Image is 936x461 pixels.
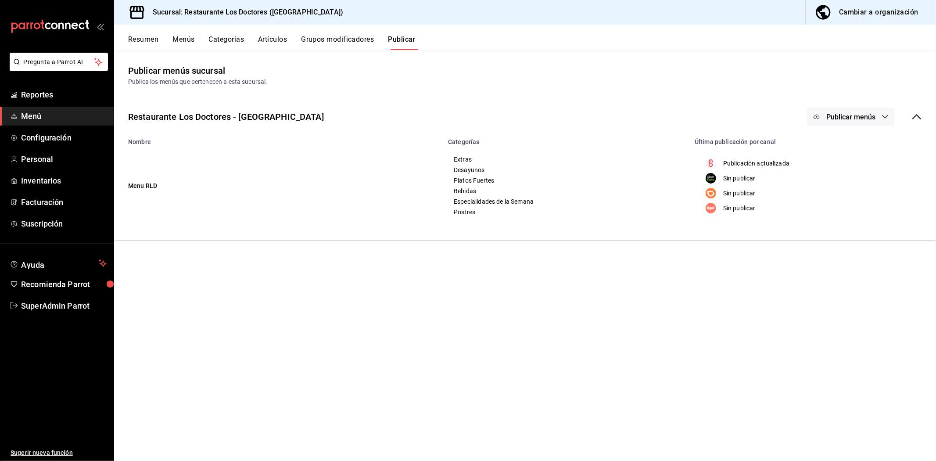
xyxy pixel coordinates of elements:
span: SuperAdmin Parrot [21,300,107,312]
th: Última publicación por canal [689,133,936,145]
div: navigation tabs [128,35,936,50]
th: Categorías [443,133,689,145]
span: Pregunta a Parrot AI [24,58,94,67]
button: Publicar menús [807,108,895,126]
div: Publicar menús sucursal [128,64,225,77]
span: Bebidas [454,188,678,194]
span: Ayuda [21,258,95,269]
span: Platos Fuertes [454,177,678,184]
span: Facturación [21,196,107,208]
td: Menu RLD [114,145,443,226]
span: Personal [21,153,107,165]
div: Restaurante Los Doctores - [GEOGRAPHIC_DATA] [128,110,324,123]
span: Inventarios [21,175,107,187]
p: Sin publicar [723,174,756,183]
span: Publicar menús [826,113,875,121]
span: Sugerir nueva función [11,448,107,457]
span: Especialidades de la Semana [454,198,678,205]
p: Publicación actualizada [723,159,789,168]
button: Menús [172,35,194,50]
button: open_drawer_menu [97,23,104,30]
span: Menú [21,110,107,122]
span: Recomienda Parrot [21,278,107,290]
h3: Sucursal: Restaurante Los Doctores ([GEOGRAPHIC_DATA]) [146,7,343,18]
span: Configuración [21,132,107,144]
span: Postres [454,209,678,215]
button: Publicar [388,35,416,50]
span: Reportes [21,89,107,101]
button: Categorías [209,35,244,50]
button: Pregunta a Parrot AI [10,53,108,71]
p: Sin publicar [723,189,756,198]
span: Desayunos [454,167,678,173]
span: Suscripción [21,218,107,230]
p: Sin publicar [723,204,756,213]
div: Publica los menús que pertenecen a esta sucursal. [128,77,922,86]
button: Resumen [128,35,158,50]
div: Cambiar a organización [839,6,918,18]
a: Pregunta a Parrot AI [6,64,108,73]
span: Extras [454,156,678,162]
th: Nombre [114,133,443,145]
button: Grupos modificadores [301,35,374,50]
button: Artículos [258,35,287,50]
table: menu maker table for brand [114,133,936,226]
